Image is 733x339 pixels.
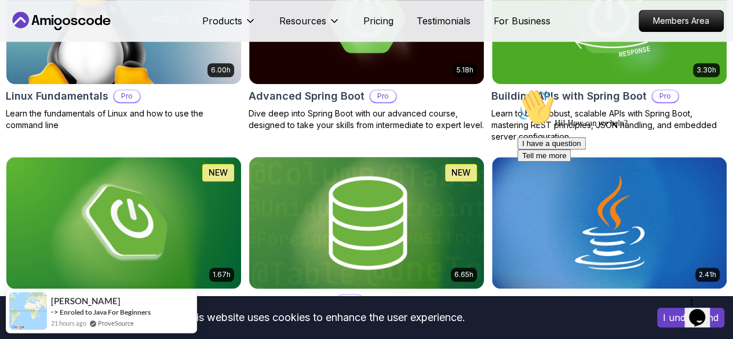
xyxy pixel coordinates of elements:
[9,305,640,330] div: This website uses cookies to enhance the user experience.
[202,14,242,28] p: Products
[684,293,721,327] iframe: chat widget
[209,167,228,178] p: NEW
[213,270,231,279] p: 1.67h
[639,10,724,32] a: Members Area
[491,88,647,104] h2: Building APIs with Spring Boot
[202,14,256,37] button: Products
[417,14,471,28] a: Testimonials
[696,65,716,75] p: 3.30h
[5,53,73,65] button: I have a question
[5,5,42,42] img: :wave:
[279,14,326,28] p: Resources
[513,84,721,287] iframe: chat widget
[451,167,471,178] p: NEW
[249,88,364,104] h2: Advanced Spring Boot
[5,65,58,78] button: Tell me more
[494,14,550,28] a: For Business
[51,296,121,306] span: [PERSON_NAME]
[454,270,473,279] p: 6.65h
[9,292,47,330] img: provesource social proof notification image
[211,65,231,75] p: 6.00h
[60,308,151,316] a: Enroled to Java For Beginners
[337,295,363,307] p: Pro
[491,156,727,336] a: Java for Beginners card2.41hJava for BeginnersBeginner-friendly Java course for essential program...
[51,307,59,316] span: ->
[639,10,723,31] p: Members Area
[51,318,86,328] span: 21 hours ago
[249,156,484,336] a: Spring Data JPA card6.65hNEWSpring Data JPAProMaster database management, advanced querying, and ...
[492,157,727,289] img: Java for Beginners card
[243,154,490,291] img: Spring Data JPA card
[491,293,590,309] h2: Java for Beginners
[363,14,393,28] a: Pricing
[6,108,242,131] p: Learn the fundamentals of Linux and how to use the command line
[98,318,134,328] a: ProveSource
[5,5,213,78] div: 👋Hi! How can we help?I have a questionTell me more
[6,88,108,104] h2: Linux Fundamentals
[279,14,340,37] button: Resources
[6,156,242,336] a: Spring Boot for Beginners card1.67hNEWSpring Boot for BeginnersBuild a CRUD API with Spring Boot ...
[457,65,473,75] p: 5.18h
[491,108,727,143] p: Learn to build robust, scalable APIs with Spring Boot, mastering REST principles, JSON handling, ...
[657,308,724,327] button: Accept cookies
[5,35,115,43] span: Hi! How can we help?
[114,90,140,102] p: Pro
[249,108,484,131] p: Dive deep into Spring Boot with our advanced course, designed to take your skills from intermedia...
[370,90,396,102] p: Pro
[249,293,331,309] h2: Spring Data JPA
[6,157,241,289] img: Spring Boot for Beginners card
